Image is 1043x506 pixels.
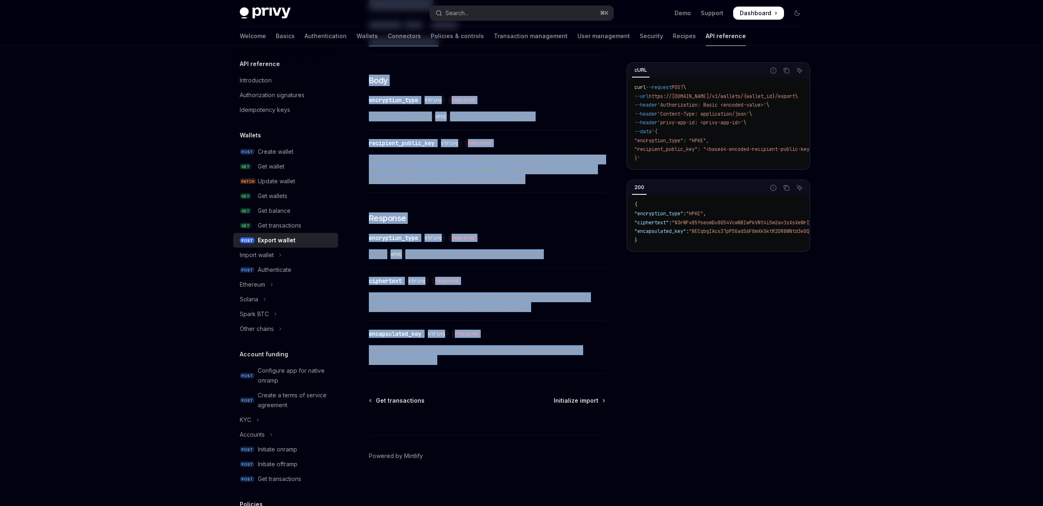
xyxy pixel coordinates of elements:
[233,159,338,174] a: GETGet wallet
[634,111,657,117] span: --header
[370,397,425,405] a: Get transactions
[240,149,255,155] span: POST
[258,206,291,216] div: Get balance
[701,9,723,17] a: Support
[634,93,649,100] span: --url
[240,178,256,185] span: PATCH
[634,210,683,217] span: "encryption_type"
[258,235,295,245] div: Export wallet
[425,97,442,103] span: string
[304,26,347,46] a: Authentication
[233,427,338,442] button: Toggle Accounts section
[233,292,338,307] button: Toggle Solana section
[233,144,338,159] a: POSTCreate wallet
[369,212,406,224] span: Response
[465,139,494,147] div: required
[640,26,663,46] a: Security
[233,174,338,189] a: PATCHUpdate wallet
[240,223,251,229] span: GET
[258,191,287,201] div: Get wallets
[649,93,795,100] span: https://[DOMAIN_NAME]/v1/wallets/{wallet_id}/export
[669,219,672,226] span: :
[632,65,650,75] div: cURL
[240,59,280,69] h5: API reference
[240,461,255,467] span: POST
[369,330,421,338] div: encapsulated_key
[634,228,686,235] span: "encapsulated_key"
[703,210,706,217] span: ,
[428,330,445,337] span: string
[369,234,418,242] div: encryption_type
[448,234,478,242] div: required
[233,388,338,413] a: POSTCreate a terms of service agreement
[258,474,301,484] div: Get transactions
[369,112,605,121] span: Currently only supports (Hybrid Public Key Encryption).
[369,96,418,104] div: encryption_type
[240,130,261,140] h5: Wallets
[494,26,568,46] a: Transaction management
[600,10,609,16] span: ⌘ K
[258,162,284,171] div: Get wallet
[233,307,338,321] button: Toggle Spark BTC section
[554,397,604,405] a: Initialize import
[233,88,338,103] a: Authorization signatures
[675,9,691,17] a: Demo
[634,102,657,108] span: --header
[749,111,752,117] span: \
[258,459,298,469] div: Initiate offramp
[233,321,338,336] button: Toggle Other chains section
[276,26,295,46] a: Basics
[233,73,338,88] a: Introduction
[233,277,338,292] button: Toggle Ethereum section
[240,208,251,214] span: GET
[781,182,792,193] button: Copy the contents from the code block
[240,324,274,334] div: Other chains
[733,7,784,20] a: Dashboard
[240,397,255,403] span: POST
[768,182,779,193] button: Report incorrect code
[686,228,689,235] span: :
[357,26,378,46] a: Wallets
[233,233,338,248] a: POSTExport wallet
[634,201,637,208] span: {
[430,6,614,21] button: Open search
[233,442,338,457] a: POSTInitiate onramp
[233,457,338,472] a: POSTInitiate offramp
[240,309,269,319] div: Spark BTC
[258,265,291,275] div: Authenticate
[646,84,672,91] span: --request
[240,193,251,199] span: GET
[577,26,630,46] a: User management
[233,248,338,262] button: Toggle Import wallet section
[240,7,291,19] img: dark logo
[634,137,709,144] span: "encryption_type": "HPKE",
[657,111,749,117] span: 'Content-Type: application/json'
[431,26,484,46] a: Policies & controls
[240,373,255,379] span: POST
[657,119,743,126] span: 'privy-app-id: <privy-app-id>'
[689,228,947,235] span: "BECqbgIAcs3TpP5GadS6F8mXkSktR2DR8WNtd3e0Qcy7PpoRHEygpzjFWttntS+SEM3VSr4Thewh18ZP9chseLE="
[683,84,686,91] span: \
[634,128,652,135] span: --data
[432,113,450,121] code: HPKE
[376,397,425,405] span: Get transactions
[452,330,481,338] div: required
[240,415,251,425] div: KYC
[766,102,769,108] span: \
[258,147,293,157] div: Create wallet
[369,75,388,86] span: Body
[369,292,605,312] span: Base64-encoded encrypted private key. The private key format depends on the wallet type: base58 f...
[673,26,696,46] a: Recipes
[240,267,255,273] span: POST
[258,366,333,385] div: Configure app for native onramp
[657,102,766,108] span: 'Authorization: Basic <encoded-value>'
[240,105,290,115] div: Idempotency keys
[240,250,274,260] div: Import wallet
[686,210,703,217] span: "HPKE"
[233,472,338,486] a: POSTGet transactions
[369,139,434,147] div: recipient_public_key
[408,278,425,284] span: string
[258,390,333,410] div: Create a terms of service agreement
[240,476,255,482] span: POST
[672,219,861,226] span: "N3rWFx85foeomDu8054VcwNBIwPkVNt4i5m2av1sXsXeWrIicVGwutFist12MmnI"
